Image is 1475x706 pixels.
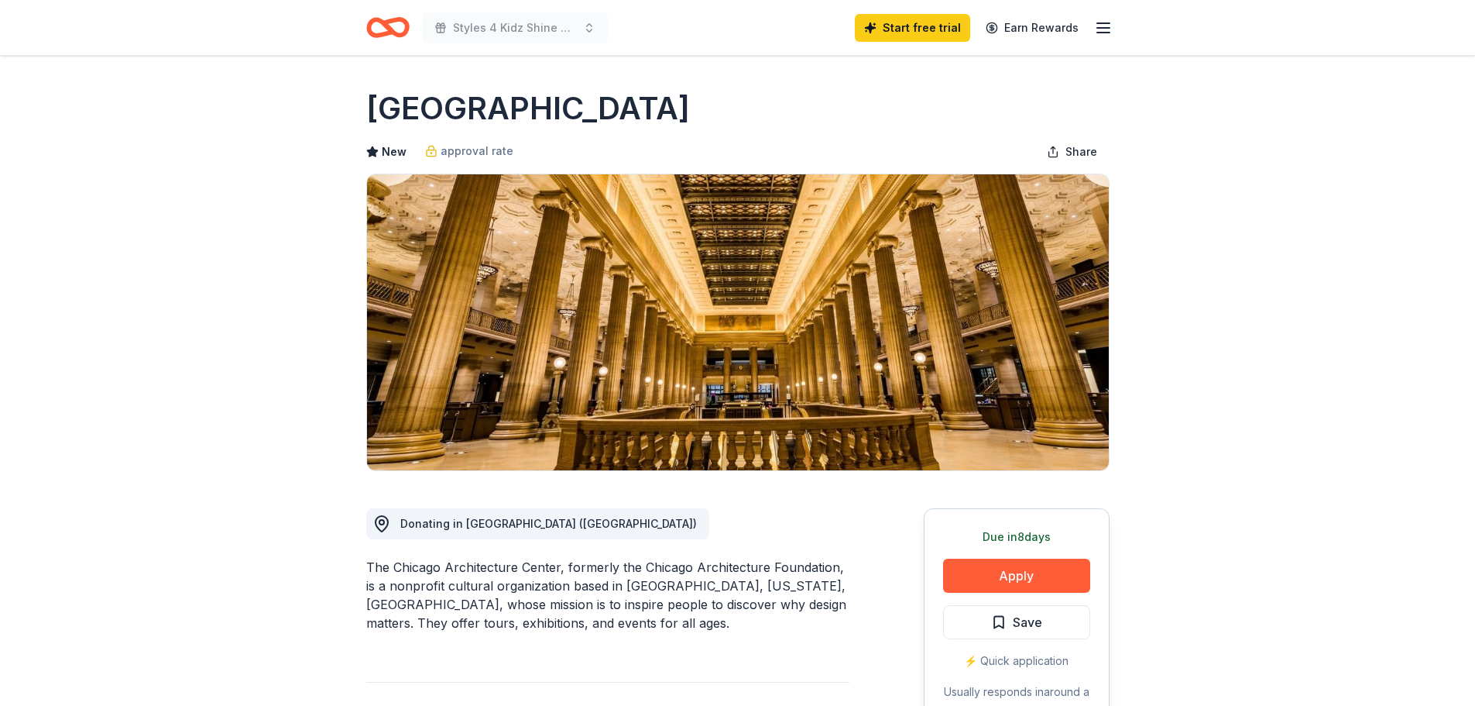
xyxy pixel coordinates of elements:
div: Due in 8 days [943,528,1090,546]
div: ⚡️ Quick application [943,652,1090,670]
h1: [GEOGRAPHIC_DATA] [366,87,690,130]
a: Home [366,9,410,46]
button: Save [943,605,1090,639]
span: Donating in [GEOGRAPHIC_DATA] ([GEOGRAPHIC_DATA]) [400,517,697,530]
span: New [382,143,406,161]
a: Start free trial [855,14,970,42]
div: The Chicago Architecture Center, formerly the Chicago Architecture Foundation, is a nonprofit cul... [366,558,849,632]
a: approval rate [425,142,513,160]
button: Apply [943,559,1090,593]
span: Share [1065,143,1097,161]
span: approval rate [441,142,513,160]
a: Earn Rewards [976,14,1088,42]
button: Styles 4 Kidz Shine Nationwide Fall Gala [422,12,608,43]
span: Save [1013,612,1042,632]
button: Share [1034,136,1110,167]
img: Image for Chicago Architecture Center [367,174,1109,470]
span: Styles 4 Kidz Shine Nationwide Fall Gala [453,19,577,37]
